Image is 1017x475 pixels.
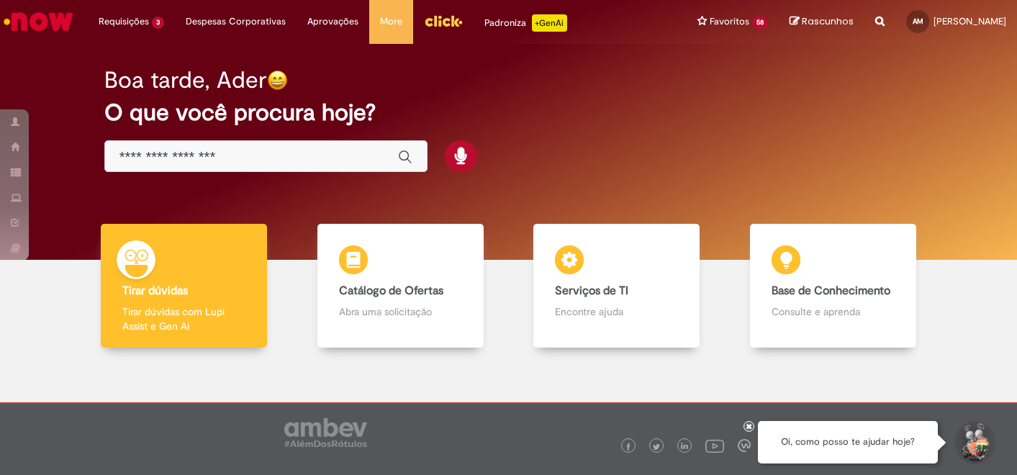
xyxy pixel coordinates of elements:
[752,17,768,29] span: 58
[1,7,76,36] img: ServiceNow
[509,224,726,348] a: Serviços de TI Encontre ajuda
[653,443,660,451] img: logo_footer_twitter.png
[424,10,463,32] img: click_logo_yellow_360x200.png
[802,14,854,28] span: Rascunhos
[186,14,286,29] span: Despesas Corporativas
[122,304,245,333] p: Tirar dúvidas com Lupi Assist e Gen Ai
[710,14,749,29] span: Favoritos
[555,304,678,319] p: Encontre ajuda
[104,68,267,93] h2: Boa tarde, Ader
[152,17,164,29] span: 3
[725,224,941,348] a: Base de Conhecimento Consulte e aprenda
[484,14,567,32] div: Padroniza
[772,304,895,319] p: Consulte e aprenda
[307,14,358,29] span: Aprovações
[555,284,628,298] b: Serviços de TI
[380,14,402,29] span: More
[738,439,751,452] img: logo_footer_workplace.png
[99,14,149,29] span: Requisições
[625,443,632,451] img: logo_footer_facebook.png
[758,421,938,463] div: Oi, como posso te ajudar hoje?
[339,304,462,319] p: Abra uma solicitação
[913,17,923,26] span: AM
[790,15,854,29] a: Rascunhos
[339,284,443,298] b: Catálogo de Ofertas
[705,436,724,455] img: logo_footer_youtube.png
[76,224,292,348] a: Tirar dúvidas Tirar dúvidas com Lupi Assist e Gen Ai
[284,418,367,447] img: logo_footer_ambev_rotulo_gray.png
[532,14,567,32] p: +GenAi
[292,224,509,348] a: Catálogo de Ofertas Abra uma solicitação
[934,15,1006,27] span: [PERSON_NAME]
[122,284,188,298] b: Tirar dúvidas
[952,421,995,464] button: Iniciar Conversa de Suporte
[104,100,913,125] h2: O que você procura hoje?
[681,443,688,451] img: logo_footer_linkedin.png
[772,284,890,298] b: Base de Conhecimento
[267,70,288,91] img: happy-face.png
